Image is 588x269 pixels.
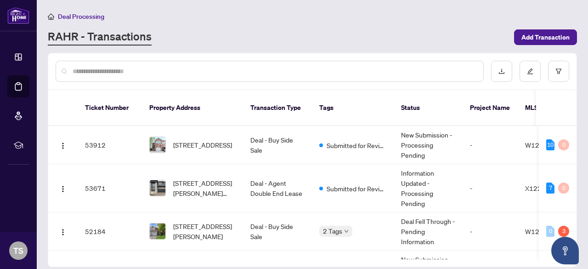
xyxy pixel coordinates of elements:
[59,185,67,193] img: Logo
[344,229,349,234] span: down
[59,142,67,149] img: Logo
[491,61,512,82] button: download
[173,221,236,241] span: [STREET_ADDRESS][PERSON_NAME]
[150,137,165,153] img: thumbnail-img
[498,68,505,74] span: download
[327,140,386,150] span: Submitted for Review
[56,181,70,195] button: Logo
[527,68,533,74] span: edit
[48,13,54,20] span: home
[463,90,518,126] th: Project Name
[78,212,142,251] td: 52184
[243,90,312,126] th: Transaction Type
[78,164,142,212] td: 53671
[525,184,562,192] span: X12263677
[56,224,70,239] button: Logo
[518,90,573,126] th: MLS #
[558,183,569,194] div: 0
[521,30,570,45] span: Add Transaction
[558,139,569,150] div: 0
[558,226,569,237] div: 3
[514,29,577,45] button: Add Transaction
[525,141,564,149] span: W12336677
[58,12,104,21] span: Deal Processing
[312,90,394,126] th: Tags
[546,139,554,150] div: 10
[463,126,518,164] td: -
[48,29,152,46] a: RAHR - Transactions
[59,229,67,236] img: Logo
[243,164,312,212] td: Deal - Agent Double End Lease
[520,61,541,82] button: edit
[150,223,165,239] img: thumbnail-img
[13,244,23,257] span: TS
[463,164,518,212] td: -
[142,90,243,126] th: Property Address
[243,126,312,164] td: Deal - Buy Side Sale
[173,178,236,198] span: [STREET_ADDRESS][PERSON_NAME][PERSON_NAME]
[555,68,562,74] span: filter
[394,212,463,251] td: Deal Fell Through - Pending Information
[323,226,342,236] span: 2 Tags
[394,90,463,126] th: Status
[546,226,554,237] div: 0
[78,126,142,164] td: 53912
[525,227,564,235] span: W12383493
[150,180,165,196] img: thumbnail-img
[56,137,70,152] button: Logo
[173,140,232,150] span: [STREET_ADDRESS]
[394,164,463,212] td: Information Updated - Processing Pending
[546,183,554,194] div: 7
[463,212,518,251] td: -
[548,61,569,82] button: filter
[7,7,29,24] img: logo
[78,90,142,126] th: Ticket Number
[327,183,386,194] span: Submitted for Review
[243,212,312,251] td: Deal - Buy Side Sale
[551,237,579,264] button: Open asap
[394,126,463,164] td: New Submission - Processing Pending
